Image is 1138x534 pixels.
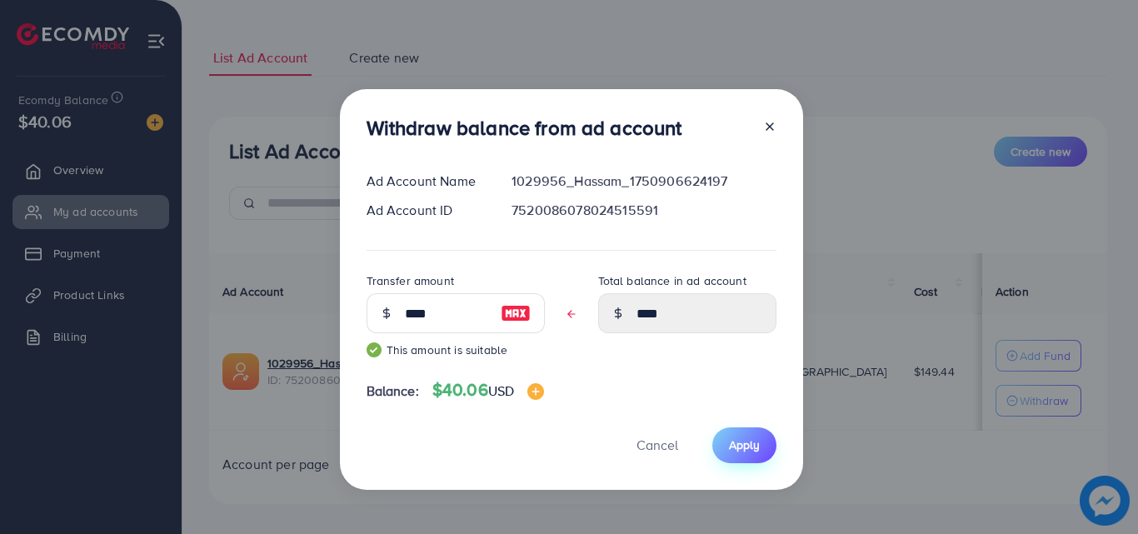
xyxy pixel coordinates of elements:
div: Ad Account ID [353,201,499,220]
img: image [527,383,544,400]
label: Total balance in ad account [598,272,746,289]
h4: $40.06 [432,380,544,401]
span: Apply [729,437,760,453]
small: This amount is suitable [367,342,545,358]
img: guide [367,342,382,357]
span: USD [488,382,514,400]
button: Apply [712,427,776,463]
div: 1029956_Hassam_1750906624197 [498,172,789,191]
div: 7520086078024515591 [498,201,789,220]
button: Cancel [616,427,699,463]
h3: Withdraw balance from ad account [367,116,682,140]
div: Ad Account Name [353,172,499,191]
img: image [501,303,531,323]
span: Cancel [636,436,678,454]
label: Transfer amount [367,272,454,289]
span: Balance: [367,382,419,401]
